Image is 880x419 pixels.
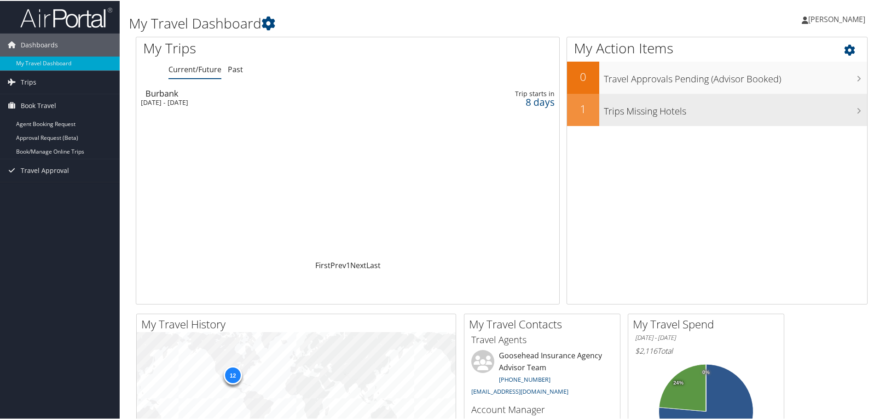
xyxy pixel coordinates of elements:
h6: Total [635,345,777,355]
h2: 1 [567,100,599,116]
div: Trip starts in [457,89,555,97]
span: $2,116 [635,345,657,355]
div: 12 [224,365,242,384]
li: Goosehead Insurance Agency Advisor Team [467,349,618,398]
div: Burbank [145,88,401,97]
h2: My Travel Contacts [469,316,620,331]
span: Trips [21,70,36,93]
a: [PERSON_NAME] [802,5,874,32]
a: Current/Future [168,63,221,74]
span: Travel Approval [21,158,69,181]
h6: [DATE] - [DATE] [635,333,777,341]
div: [DATE] - [DATE] [141,98,397,106]
tspan: 24% [673,379,683,385]
tspan: 0% [702,369,710,374]
a: [PHONE_NUMBER] [499,374,550,383]
a: Past [228,63,243,74]
a: First [315,259,330,270]
a: Next [350,259,366,270]
span: Book Travel [21,93,56,116]
span: [PERSON_NAME] [808,13,865,23]
h3: Account Manager [471,402,613,415]
h1: My Travel Dashboard [129,13,626,32]
a: Prev [330,259,346,270]
h2: My Travel Spend [633,316,784,331]
img: airportal-logo.png [20,6,112,28]
a: 0Travel Approvals Pending (Advisor Booked) [567,61,867,93]
span: Dashboards [21,33,58,56]
h3: Trips Missing Hotels [604,99,867,117]
a: [EMAIL_ADDRESS][DOMAIN_NAME] [471,386,568,395]
a: Last [366,259,381,270]
a: 1 [346,259,350,270]
h3: Travel Agents [471,333,613,345]
h1: My Action Items [567,38,867,57]
h3: Travel Approvals Pending (Advisor Booked) [604,67,867,85]
h2: My Travel History [141,316,456,331]
a: 1Trips Missing Hotels [567,93,867,125]
div: 8 days [457,97,555,105]
h1: My Trips [143,38,376,57]
h2: 0 [567,68,599,84]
